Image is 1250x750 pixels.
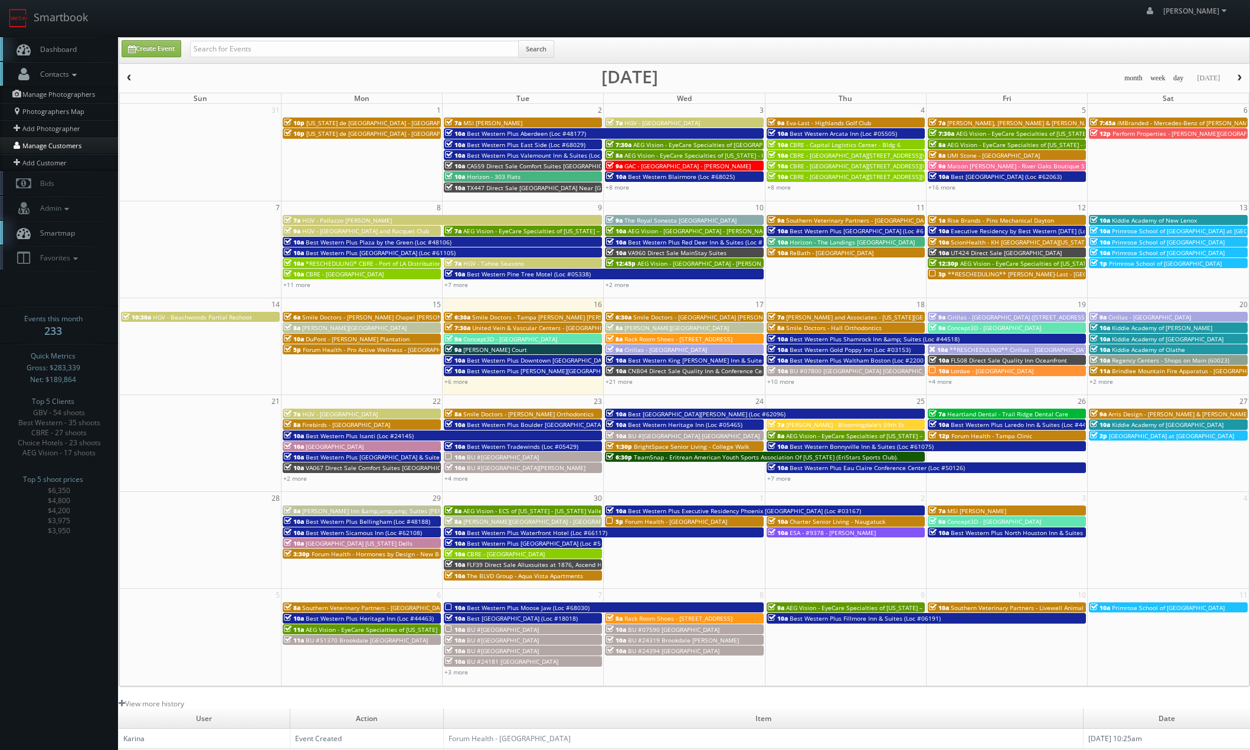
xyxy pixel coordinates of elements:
[467,453,539,461] span: BU #[GEOGRAPHIC_DATA]
[445,517,462,526] span: 8a
[786,119,871,127] span: Eva-Last - Highlands Golf Club
[445,507,462,515] span: 8a
[445,335,462,343] span: 9a
[606,345,623,354] span: 9a
[929,324,945,332] span: 9a
[306,335,410,343] span: DuPont - [PERSON_NAME] Plantation
[444,474,468,482] a: +4 more
[624,335,732,343] span: Rack Room Shoes - [STREET_ADDRESS]
[463,517,631,526] span: [PERSON_NAME][GEOGRAPHIC_DATA] - [GEOGRAPHIC_DATA]
[929,249,949,257] span: 10a
[1090,227,1110,235] span: 10a
[302,507,476,515] span: [PERSON_NAME] Inn &amp;amp;amp; Suites [PERSON_NAME]
[947,324,1041,332] span: Concept3D - [GEOGRAPHIC_DATA]
[606,216,623,224] span: 9a
[767,377,794,386] a: +10 more
[929,420,949,429] span: 10a
[1089,377,1113,386] a: +2 more
[628,367,774,375] span: CNB04 Direct Sale Quality Inn & Conference Center
[34,228,75,238] span: Smartmap
[786,432,1134,440] span: AEG Vision - EyeCare Specialties of [US_STATE] – Drs. [PERSON_NAME] and [PERSON_NAME]-Ost and Ass...
[284,324,300,332] span: 8a
[628,432,760,440] span: BU #[GEOGRAPHIC_DATA] [GEOGRAPHIC_DATA]
[445,313,470,321] span: 6:30a
[928,183,956,191] a: +16 more
[951,432,1032,440] span: Forum Health - Tampa Clinic
[624,151,824,159] span: AEG Vision - EyeCare Specialties of [US_STATE] - In Focus Vision Center
[306,249,456,257] span: Best Western Plus [GEOGRAPHIC_DATA] (Loc #61105)
[306,259,531,268] span: *RESCHEDULING* CBRE - Port of LA Distribution Center - [GEOGRAPHIC_DATA] 1
[1090,356,1110,364] span: 10a
[1090,259,1107,268] span: 1p
[790,367,1000,375] span: BU #07800 [GEOGRAPHIC_DATA] [GEOGRAPHIC_DATA] [GEOGRAPHIC_DATA]
[467,151,626,159] span: Best Western Plus Valemount Inn & Suites (Loc #62120)
[606,410,626,418] span: 10a
[624,324,729,332] span: [PERSON_NAME][GEOGRAPHIC_DATA]
[1109,259,1222,268] span: Primrose School of [GEOGRAPHIC_DATA]
[625,517,727,526] span: Forum Health - [GEOGRAPHIC_DATA]
[1108,313,1191,321] span: Cirillas - [GEOGRAPHIC_DATA]
[445,270,465,278] span: 10a
[768,335,788,343] span: 10a
[951,172,1062,181] span: Best [GEOGRAPHIC_DATA] (Loc #62063)
[445,367,465,375] span: 10a
[767,474,791,482] a: +7 more
[929,410,945,418] span: 7a
[1146,71,1170,86] button: week
[445,324,470,332] span: 7:30a
[951,420,1098,429] span: Best Western Plus Laredo Inn & Suites (Loc #44702)
[606,141,631,149] span: 7:30a
[1090,249,1110,257] span: 10a
[786,420,904,429] span: [PERSON_NAME] - Bloomingdale's 59th St
[628,356,803,364] span: Best Western King [PERSON_NAME] Inn & Suites (Loc #62106)
[283,474,307,482] a: +2 more
[951,238,1090,246] span: ScionHealth - KH [GEOGRAPHIC_DATA][US_STATE]
[628,410,786,418] span: Best [GEOGRAPHIC_DATA][PERSON_NAME] (Loc #62096)
[624,345,707,354] span: Cirillas - [GEOGRAPHIC_DATA]
[306,529,422,537] span: Best Western Sicamous Inn (Loc #62108)
[1112,356,1229,364] span: Regency Centers - Shops on Main (60023)
[790,238,915,246] span: Horizon - The Landings [GEOGRAPHIC_DATA]
[606,259,636,268] span: 12:45p
[306,442,364,451] span: [GEOGRAPHIC_DATA]
[463,410,594,418] span: Smile Doctors - [PERSON_NAME] Orthodontics
[284,249,304,257] span: 10a
[951,249,1062,257] span: UT424 Direct Sale [GEOGRAPHIC_DATA]
[768,313,784,321] span: 7a
[951,356,1067,364] span: FL508 Direct Sale Quality Inn Oceanfront
[306,238,451,246] span: Best Western Plus Plaza by the Green (Loc #48106)
[284,119,305,127] span: 10p
[467,356,649,364] span: Best Western Plus Downtown [GEOGRAPHIC_DATA] (Loc #48199)
[467,572,583,580] span: The BLVD Group - Aqua Vista Apartments
[768,345,788,354] span: 10a
[948,270,1131,278] span: **RESCHEDULING** [PERSON_NAME]-Last - [GEOGRAPHIC_DATA]
[768,238,788,246] span: 10a
[767,183,791,191] a: +8 more
[284,227,300,235] span: 9a
[284,216,300,224] span: 7a
[951,529,1121,537] span: Best Western Plus North Houston Inn & Suites (Loc #44475)
[445,259,462,268] span: 7a
[790,227,940,235] span: Best Western Plus [GEOGRAPHIC_DATA] (Loc #64008)
[445,464,465,472] span: 10a
[606,517,623,526] span: 5p
[302,227,429,235] span: HGV - [GEOGRAPHIC_DATA] and Racquet Club
[445,442,465,451] span: 10a
[1112,238,1225,246] span: Primrose School of [GEOGRAPHIC_DATA]
[34,203,72,213] span: Admin
[929,216,945,224] span: 1a
[1112,324,1212,332] span: Kiddie Academy of [PERSON_NAME]
[929,345,948,354] span: 10a
[606,377,633,386] a: +21 more
[606,324,623,332] span: 8a
[1120,71,1147,86] button: month
[790,141,901,149] span: CBRE - Capital Logistics Center - Bldg 6
[633,313,823,321] span: Smile Doctors - [GEOGRAPHIC_DATA] [PERSON_NAME] Orthodontics
[284,335,304,343] span: 10a
[768,141,788,149] span: 10a
[790,129,897,138] span: Best Western Arcata Inn (Loc #05505)
[1112,216,1197,224] span: Kiddie Academy of New Lenox
[929,367,949,375] span: 10a
[284,432,304,440] span: 10a
[463,345,527,354] span: [PERSON_NAME] Court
